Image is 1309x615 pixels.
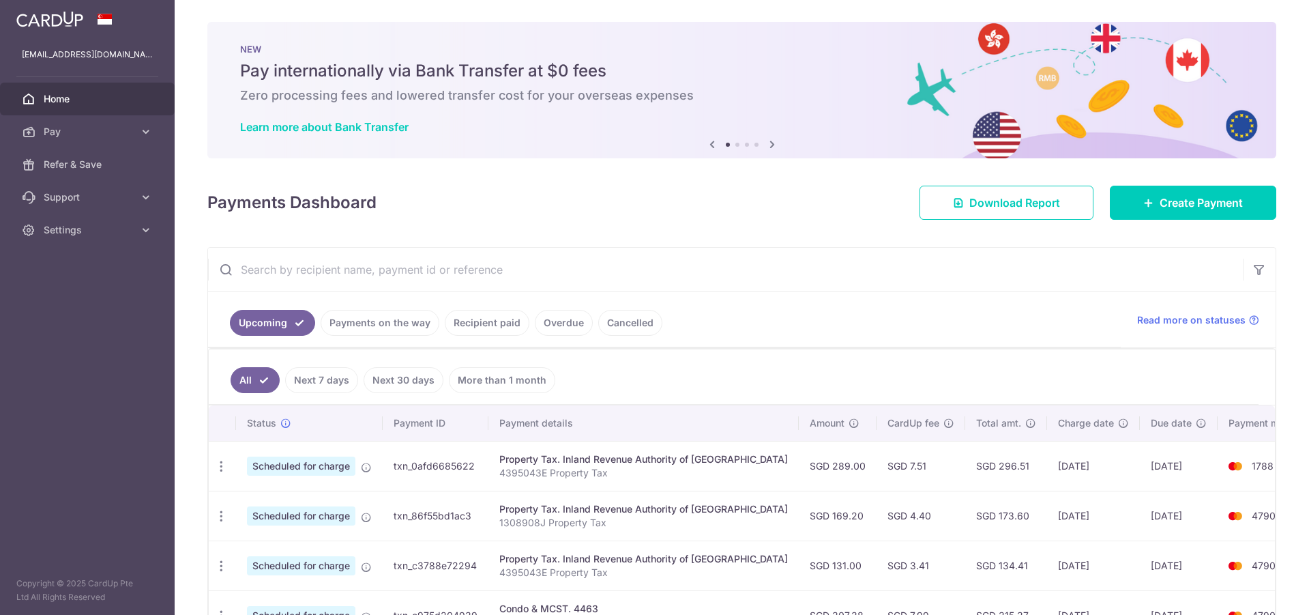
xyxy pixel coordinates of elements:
img: Bank transfer banner [207,22,1276,158]
td: txn_c3788e72294 [383,541,488,590]
td: SGD 7.51 [877,441,965,491]
a: Download Report [920,186,1093,220]
td: [DATE] [1047,541,1140,590]
img: CardUp [16,11,83,27]
span: Scheduled for charge [247,457,355,476]
td: SGD 3.41 [877,541,965,590]
th: Payment ID [383,405,488,441]
span: Read more on statuses [1137,313,1246,327]
h5: Pay internationally via Bank Transfer at $0 fees [240,60,1244,82]
td: [DATE] [1140,541,1218,590]
span: Download Report [969,195,1060,211]
span: Home [44,92,134,106]
td: SGD 289.00 [799,441,877,491]
td: [DATE] [1140,441,1218,491]
a: Recipient paid [445,310,529,336]
p: NEW [240,44,1244,55]
div: Property Tax. Inland Revenue Authority of [GEOGRAPHIC_DATA] [499,502,788,516]
h6: Zero processing fees and lowered transfer cost for your overseas expenses [240,87,1244,104]
span: Amount [810,416,844,430]
span: 4790 [1252,560,1276,571]
span: Refer & Save [44,158,134,171]
a: Create Payment [1110,186,1276,220]
a: Payments on the way [321,310,439,336]
span: 4790 [1252,510,1276,521]
span: Total amt. [976,416,1021,430]
span: Charge date [1058,416,1114,430]
p: [EMAIL_ADDRESS][DOMAIN_NAME] [22,48,153,61]
div: Property Tax. Inland Revenue Authority of [GEOGRAPHIC_DATA] [499,453,788,466]
h4: Payments Dashboard [207,190,377,215]
p: 4395043E Property Tax [499,566,788,580]
a: Upcoming [230,310,315,336]
img: Bank Card [1222,458,1249,474]
span: Due date [1151,416,1192,430]
td: SGD 134.41 [965,541,1047,590]
a: Read more on statuses [1137,313,1259,327]
p: 4395043E Property Tax [499,466,788,480]
img: Bank Card [1222,558,1249,574]
th: Payment details [488,405,799,441]
iframe: Opens a widget where you can find more information [1221,574,1295,608]
td: [DATE] [1140,491,1218,541]
p: 1308908J Property Tax [499,516,788,530]
a: Next 30 days [364,367,443,393]
td: txn_0afd6685622 [383,441,488,491]
a: More than 1 month [449,367,555,393]
img: Bank Card [1222,508,1249,524]
span: CardUp fee [887,416,939,430]
span: Scheduled for charge [247,506,355,526]
td: SGD 131.00 [799,541,877,590]
td: SGD 173.60 [965,491,1047,541]
a: Overdue [535,310,593,336]
span: Scheduled for charge [247,556,355,575]
a: Cancelled [598,310,662,336]
span: Settings [44,223,134,237]
a: Learn more about Bank Transfer [240,120,409,134]
span: Support [44,190,134,204]
td: SGD 4.40 [877,491,965,541]
span: 1788 [1252,460,1274,472]
a: Next 7 days [285,367,358,393]
a: All [231,367,280,393]
td: SGD 296.51 [965,441,1047,491]
div: Property Tax. Inland Revenue Authority of [GEOGRAPHIC_DATA] [499,552,788,566]
td: SGD 169.20 [799,491,877,541]
td: [DATE] [1047,491,1140,541]
span: Pay [44,125,134,139]
td: txn_86f55bd1ac3 [383,491,488,541]
span: Status [247,416,276,430]
input: Search by recipient name, payment id or reference [208,248,1243,291]
span: Create Payment [1160,195,1243,211]
td: [DATE] [1047,441,1140,491]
